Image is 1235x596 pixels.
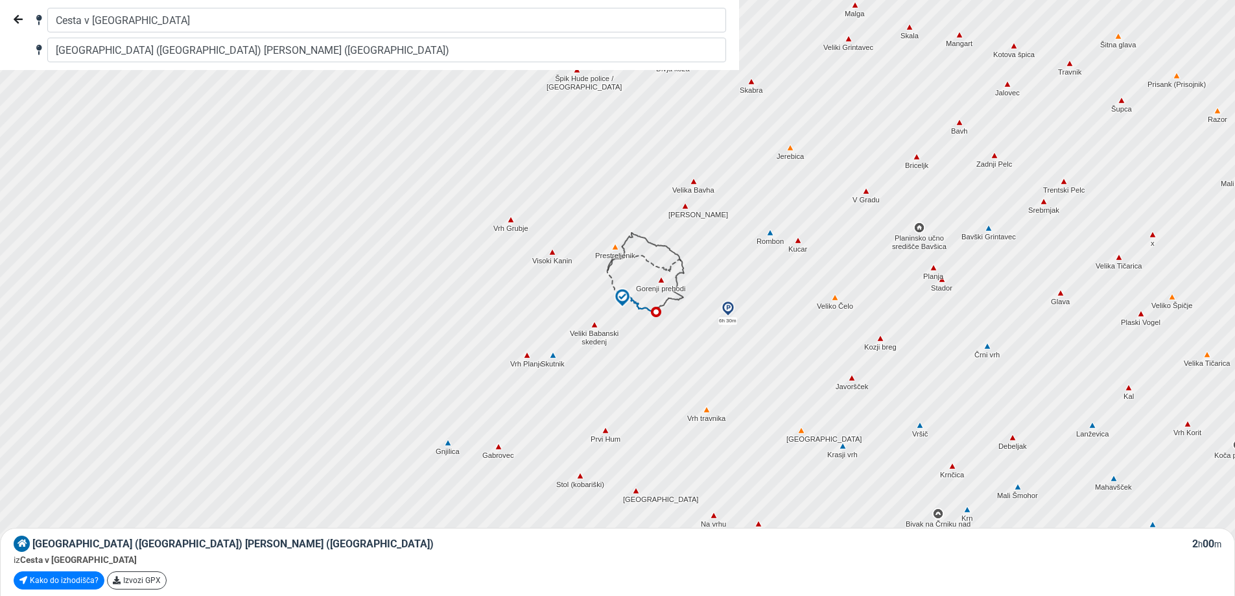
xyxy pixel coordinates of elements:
[1192,538,1221,550] span: 2 00
[14,571,104,590] a: Kako do izhodišča?
[14,553,1221,566] div: iz
[5,8,31,32] button: Nazaj
[1198,540,1203,549] small: h
[32,538,434,550] span: [GEOGRAPHIC_DATA] ([GEOGRAPHIC_DATA]) [PERSON_NAME] ([GEOGRAPHIC_DATA])
[1214,540,1221,549] small: m
[20,554,137,565] span: Cesta v [GEOGRAPHIC_DATA]
[47,8,726,32] input: Izhodišče
[47,38,726,62] input: Cilj
[107,571,167,590] a: Izvozi GPX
